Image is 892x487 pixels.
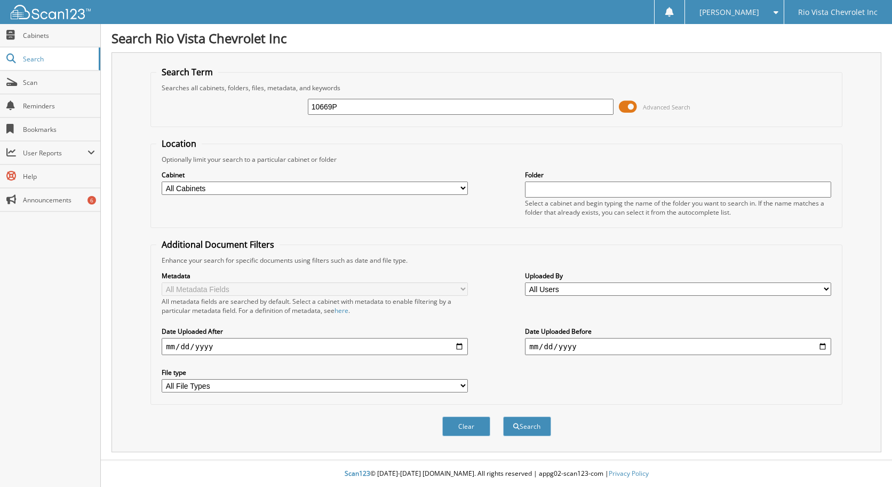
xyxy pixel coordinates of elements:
[162,297,468,315] div: All metadata fields are searched by default. Select a cabinet with metadata to enable filtering b...
[503,417,551,436] button: Search
[609,469,649,478] a: Privacy Policy
[162,338,468,355] input: start
[101,461,892,487] div: © [DATE]-[DATE] [DOMAIN_NAME]. All rights reserved | appg02-scan123-com |
[23,78,95,87] span: Scan
[525,327,831,336] label: Date Uploaded Before
[798,9,878,15] span: Rio Vista Chevrolet Inc
[23,31,95,40] span: Cabinets
[156,155,837,164] div: Optionally limit your search to a particular cabinet or folder
[643,103,690,111] span: Advanced Search
[525,338,831,355] input: end
[23,172,95,181] span: Help
[162,327,468,336] label: Date Uploaded After
[525,170,831,179] label: Folder
[87,196,96,205] div: 6
[156,83,837,92] div: Searches all cabinets, folders, files, metadata, and keywords
[111,29,881,47] h1: Search Rio Vista Chevrolet Inc
[23,125,95,134] span: Bookmarks
[525,199,831,217] div: Select a cabinet and begin typing the name of the folder you want to search in. If the name match...
[23,195,95,205] span: Announcements
[156,239,280,250] legend: Additional Document Filters
[839,436,892,487] iframe: Chat Widget
[23,148,87,158] span: User Reports
[525,271,831,280] label: Uploaded By
[334,306,348,315] a: here
[162,271,468,280] label: Metadata
[156,138,202,150] legend: Location
[345,469,370,478] span: Scan123
[156,256,837,265] div: Enhance your search for specific documents using filters such as date and file type.
[699,9,759,15] span: [PERSON_NAME]
[23,101,95,111] span: Reminders
[11,5,91,19] img: scan123-logo-white.svg
[23,54,93,64] span: Search
[442,417,490,436] button: Clear
[162,170,468,179] label: Cabinet
[162,368,468,377] label: File type
[156,66,218,78] legend: Search Term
